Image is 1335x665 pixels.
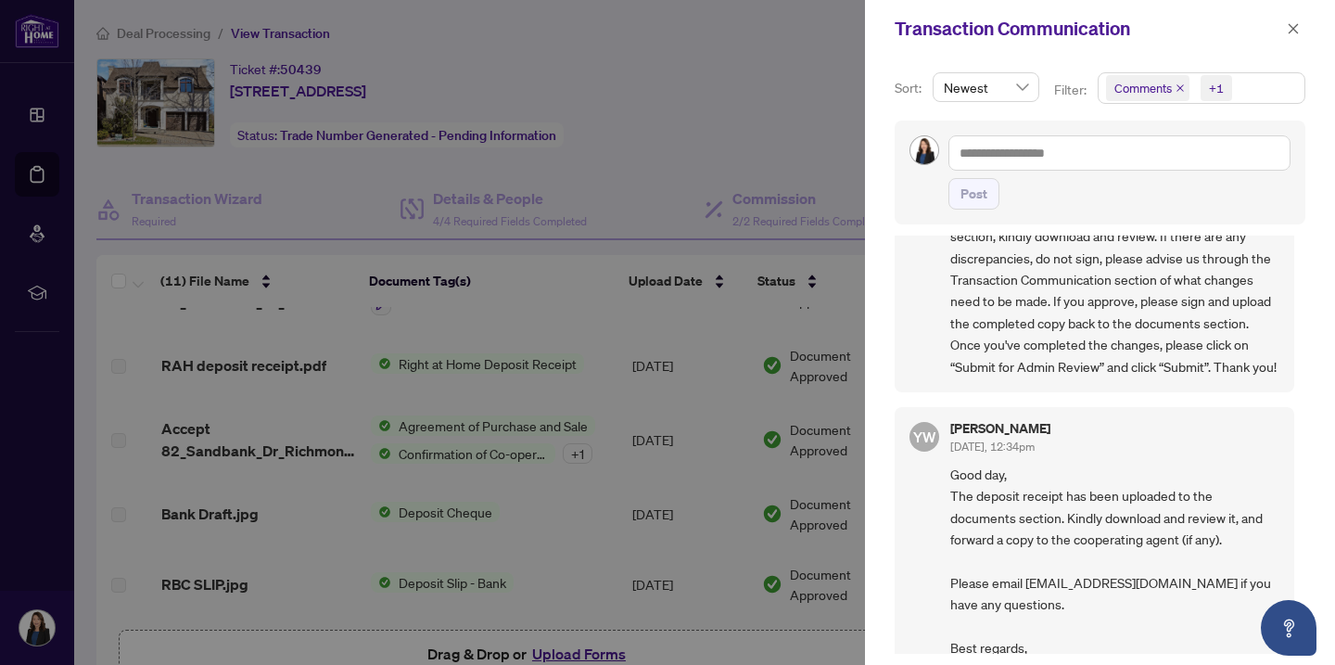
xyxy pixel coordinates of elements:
span: close [1176,83,1185,93]
span: close [1287,22,1300,35]
p: Filter: [1054,80,1089,100]
span: Comments [1114,79,1172,97]
span: Comments [1106,75,1189,101]
span: Congratulations on your transaction [PERSON_NAME]! Your trade sheet has been uploaded to the docu... [950,183,1279,377]
h5: [PERSON_NAME] [950,422,1050,435]
div: Transaction Communication [895,15,1281,43]
span: YW [913,426,936,448]
button: Post [948,178,999,210]
p: Sort: [895,78,925,98]
span: [DATE], 12:34pm [950,440,1035,454]
button: Open asap [1261,600,1316,656]
img: Profile Icon [910,136,938,164]
div: +1 [1209,79,1224,97]
span: Newest [944,73,1028,101]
